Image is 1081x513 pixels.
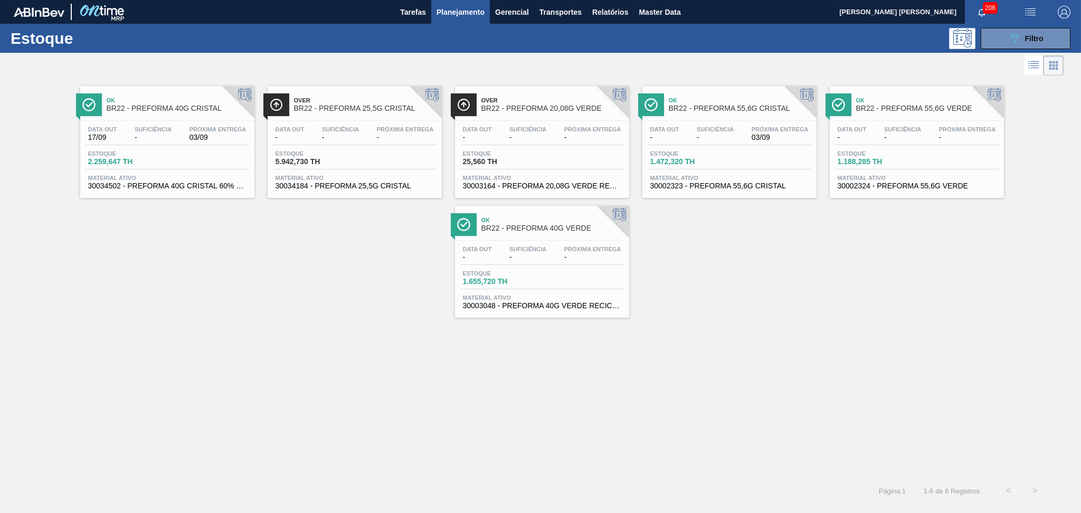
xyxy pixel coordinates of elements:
[949,28,975,49] div: Pogramando: nenhum usuário selecionado
[539,6,582,18] span: Transportes
[481,217,624,223] span: Ok
[922,487,980,495] span: 1 - 6 de 6 Registros
[838,126,867,132] span: Data out
[377,126,434,132] span: Próxima Entrega
[463,182,621,190] span: 30003164 - PREFORMA 20,08G VERDE RECICLADA
[634,78,822,198] a: ÍconeOkBR22 - PREFORMA 55,6G CRISTALData out-Suficiência-Próxima Entrega03/09Estoque1.472,320 THM...
[838,175,996,181] span: Material ativo
[669,104,811,112] span: BR22 - PREFORMA 55,6G CRISTAL
[509,246,546,252] span: Suficiência
[983,2,998,14] span: 208
[463,150,537,157] span: Estoque
[650,158,724,166] span: 1.472,320 TH
[644,98,658,111] img: Ícone
[463,278,537,286] span: 1.655,720 TH
[14,7,64,17] img: TNhmsLtSVTkK8tSr43FrP2fwEKptu5GPRR3wAAAABJRU5ErkJggg==
[463,302,621,310] span: 30003048 - PREFORMA 40G VERDE RECICLADA
[939,134,996,141] span: -
[1022,478,1048,504] button: >
[463,158,537,166] span: 25,560 TH
[481,224,624,232] span: BR22 - PREFORMA 40G VERDE
[822,78,1009,198] a: ÍconeOkBR22 - PREFORMA 55,6G VERDEData out-Suficiência-Próxima Entrega-Estoque1.188,285 THMateria...
[481,104,624,112] span: BR22 - PREFORMA 20,08G VERDE
[639,6,680,18] span: Master Data
[1044,55,1064,75] div: Visão em Cards
[437,6,485,18] span: Planejamento
[322,134,359,141] span: -
[88,126,117,132] span: Data out
[72,78,260,198] a: ÍconeOkBR22 - PREFORMA 40G CRISTALData out17/09Suficiência-Próxima Entrega03/09Estoque2.259,647 T...
[481,97,624,103] span: Over
[276,175,434,181] span: Material ativo
[1024,6,1037,18] img: userActions
[1025,34,1044,43] span: Filtro
[856,97,999,103] span: Ok
[447,198,634,318] a: ÍconeOkBR22 - PREFORMA 40G VERDEData out-Suficiência-Próxima Entrega-Estoque1.655,720 THMaterial ...
[463,175,621,181] span: Material ativo
[981,28,1070,49] button: Filtro
[650,150,724,157] span: Estoque
[294,97,437,103] span: Over
[463,253,492,261] span: -
[697,126,734,132] span: Suficiência
[1024,55,1044,75] div: Visão em Lista
[856,104,999,112] span: BR22 - PREFORMA 55,6G VERDE
[457,218,470,231] img: Ícone
[294,104,437,112] span: BR22 - PREFORMA 25,5G CRISTAL
[88,158,162,166] span: 2.259,647 TH
[838,134,867,141] span: -
[650,182,809,190] span: 30002323 - PREFORMA 55,6G CRISTAL
[88,150,162,157] span: Estoque
[276,182,434,190] span: 30034184 - PREFORMA 25,5G CRISTAL
[276,134,305,141] span: -
[135,134,172,141] span: -
[564,253,621,261] span: -
[564,126,621,132] span: Próxima Entrega
[884,126,921,132] span: Suficiência
[463,270,537,277] span: Estoque
[377,134,434,141] span: -
[82,98,96,111] img: Ícone
[463,126,492,132] span: Data out
[838,150,912,157] span: Estoque
[322,126,359,132] span: Suficiência
[939,126,996,132] span: Próxima Entrega
[135,126,172,132] span: Suficiência
[107,97,249,103] span: Ok
[509,134,546,141] span: -
[1058,6,1070,18] img: Logout
[189,126,246,132] span: Próxima Entrega
[88,134,117,141] span: 17/09
[509,126,546,132] span: Suficiência
[189,134,246,141] span: 03/09
[276,150,349,157] span: Estoque
[463,134,492,141] span: -
[457,98,470,111] img: Ícone
[270,98,283,111] img: Ícone
[11,32,170,44] h1: Estoque
[650,126,679,132] span: Data out
[650,134,679,141] span: -
[88,175,246,181] span: Material ativo
[509,253,546,261] span: -
[495,6,529,18] span: Gerencial
[463,294,621,301] span: Material ativo
[752,126,809,132] span: Próxima Entrega
[260,78,447,198] a: ÍconeOverBR22 - PREFORMA 25,5G CRISTALData out-Suficiência-Próxima Entrega-Estoque5.942,730 THMat...
[838,158,912,166] span: 1.188,285 TH
[276,158,349,166] span: 5.942,730 TH
[650,175,809,181] span: Material ativo
[276,126,305,132] span: Data out
[564,134,621,141] span: -
[88,182,246,190] span: 30034502 - PREFORMA 40G CRISTAL 60% REC
[838,182,996,190] span: 30002324 - PREFORMA 55,6G VERDE
[697,134,734,141] span: -
[884,134,921,141] span: -
[879,487,906,495] span: Página : 1
[592,6,628,18] span: Relatórios
[400,6,426,18] span: Tarefas
[669,97,811,103] span: Ok
[564,246,621,252] span: Próxima Entrega
[832,98,845,111] img: Ícone
[965,5,999,20] button: Notificações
